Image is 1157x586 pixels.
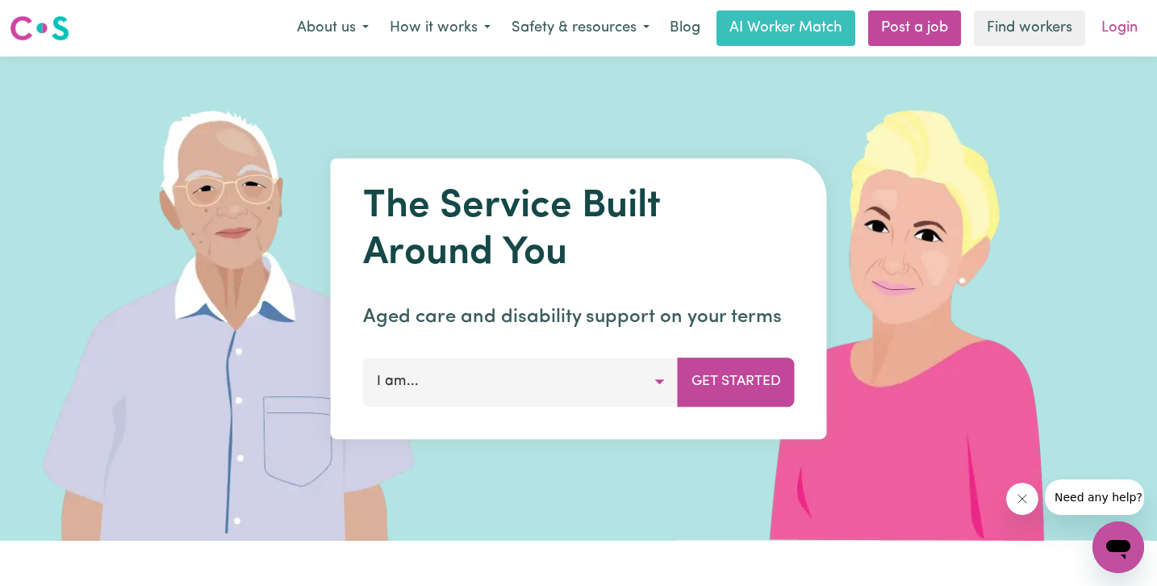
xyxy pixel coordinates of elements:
[286,11,379,45] button: About us
[1092,521,1144,573] iframe: Button to launch messaging window
[868,10,961,46] a: Post a job
[1045,479,1144,515] iframe: Message from company
[10,14,69,43] img: Careseekers logo
[716,10,855,46] a: AI Worker Match
[363,184,795,277] h1: The Service Built Around You
[379,11,501,45] button: How it works
[678,358,795,406] button: Get Started
[974,10,1085,46] a: Find workers
[501,11,660,45] button: Safety & resources
[660,10,710,46] a: Blog
[363,358,679,406] button: I am...
[1092,10,1147,46] a: Login
[363,303,795,332] p: Aged care and disability support on your terms
[1006,483,1038,515] iframe: Close message
[10,10,69,47] a: Careseekers logo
